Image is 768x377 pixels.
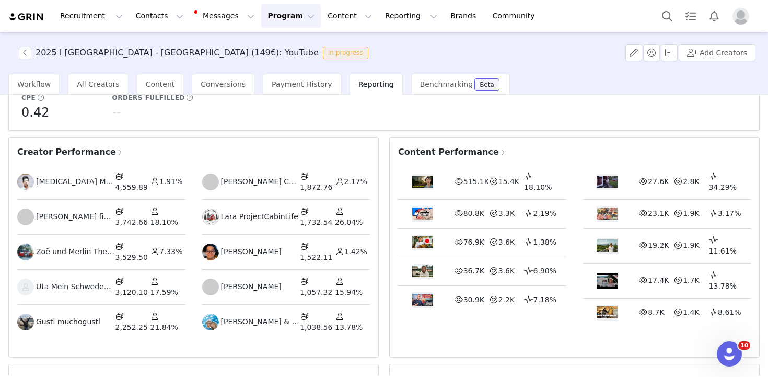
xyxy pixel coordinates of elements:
img: grin logo [8,12,45,22]
span: 10 [738,341,750,350]
span: 1.9K [683,209,699,218]
span: 7.18% [533,295,556,304]
span: 8.7K [648,308,664,316]
img: placeholder-profile.jpg [732,8,749,25]
span: Gustl muchogustl [36,316,100,327]
span: Payment History [272,80,332,88]
button: Add Creators [679,44,755,61]
span: 11.61% [709,247,737,255]
span: 1,057.32 [300,288,332,296]
span: 80.8K [463,209,484,218]
img: 2114dffc-ce2d-4d8c-9a05-8cb8fbe421ac.jpg [17,244,34,260]
button: Search [656,4,679,28]
span: [PERSON_NAME] [221,246,282,257]
span: 1,732.54 [300,218,332,226]
img: c403fa49-c166-46ef-a35d-17ca02519827.jpg [17,314,34,330]
span: All Creators [77,80,119,88]
span: 15.4K [498,177,519,186]
button: Reporting [379,4,444,28]
img: 5a7712e3-846f-434a-80d4-f7413141edf5.jpg [202,209,219,225]
span: [PERSON_NAME] Camel [221,176,300,187]
span: Workflow [17,80,51,88]
span: [PERSON_NAME] & [PERSON_NAME] 2onthego [221,316,300,327]
span: 1.9K [683,241,699,249]
a: Community [486,4,546,28]
span: 1,522.11 [300,253,332,261]
img: 190004eb-0c9f-4c04-8ad0-01849f1c2c8b.jpg [202,314,219,330]
img: 2eb2fd97-8a8b-419e-b02e-eda8774beaf6.jpg [202,244,219,260]
span: 1.7K [683,276,699,284]
span: 27.6K [648,177,669,186]
span: 13.78% [709,282,737,290]
span: 1.91% [159,177,182,186]
span: [PERSON_NAME] finnsfairytale [36,211,115,222]
span: 21.84% [150,323,178,332]
span: 4,559.89 [115,183,148,191]
span: 36.7K [463,267,484,275]
img: content thumbnail [597,306,618,318]
span: Reporting [358,80,394,88]
span: 8.61% [718,308,741,316]
span: 34.29% [709,183,737,191]
span: 7.33% [159,247,182,256]
h5: Orders Fulfilled [112,93,185,102]
h3: 2025 I [GEOGRAPHIC_DATA] - [GEOGRAPHIC_DATA] (149€): YouTube [36,47,319,59]
img: content thumbnail [412,208,433,220]
span: 3.3K [498,209,515,218]
iframe: Intercom live chat [717,341,742,367]
span: 1,872.76 [300,183,332,191]
span: 3.6K [498,238,515,246]
a: Tasks [679,4,702,28]
img: content thumbnail [597,208,618,220]
span: 15.94% [335,288,363,296]
span: 17.4K [648,276,669,284]
span: 1.4K [683,308,699,316]
span: [object Object] [19,47,373,59]
span: Uta Mein Schwedenleben [36,281,115,292]
img: 73a51078-7e82-419d-837d-6b17fad0d735--s.jpg [17,279,34,295]
img: content thumbnail [597,239,618,252]
span: 18.10% [150,218,178,226]
span: 1.42% [344,247,367,256]
span: 26.04% [335,218,363,226]
img: content thumbnail [412,176,433,188]
span: [PERSON_NAME] [221,281,282,292]
span: 3.6K [498,267,515,275]
span: 6.90% [533,267,556,275]
span: 19.2K [648,241,669,249]
a: Brands [444,4,485,28]
span: 2.2K [498,295,515,304]
span: 3.17% [718,209,741,218]
span: Lara ProjectCabinLife [221,211,298,222]
img: content thumbnail [412,294,433,306]
button: Messages [190,4,261,28]
span: Zoë und Merlin The Film People [36,246,115,257]
span: 30.9K [463,295,484,304]
span: 3,742.66 [115,218,148,226]
button: Contacts [130,4,190,28]
span: 23.1K [648,209,669,218]
span: Content [146,80,175,88]
img: 1d18afd2-8461-4d33-8c32-0f39c4203d0f.jpg [17,174,34,190]
button: Program [261,4,321,28]
span: 2.8K [683,177,699,186]
button: Profile [726,8,760,25]
span: 17.59% [150,288,178,296]
span: 18.10% [524,183,552,191]
span: Benchmarking [420,80,473,88]
span: Conversions [201,80,246,88]
img: content thumbnail [597,273,618,289]
span: 2,252.25 [115,323,148,332]
span: 3,529.50 [115,253,148,261]
h5: CPE [21,93,36,102]
span: 1.38% [533,238,556,246]
span: 515.1K [463,177,489,186]
button: Recruitment [54,4,129,28]
span: 3,120.10 [115,288,148,296]
span: 13.78% [335,323,363,332]
img: content thumbnail [412,236,433,248]
span: 2.17% [344,177,367,186]
h5: -- [112,103,121,122]
span: In progress [323,47,368,59]
h5: 0.42 [21,103,49,122]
